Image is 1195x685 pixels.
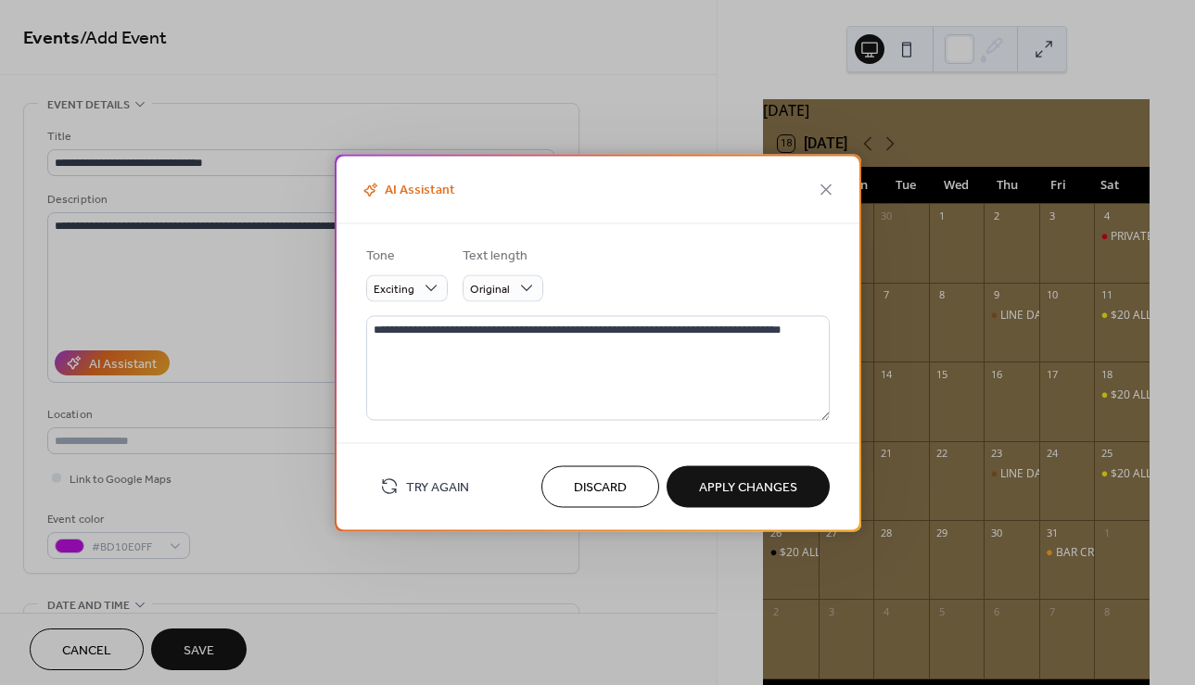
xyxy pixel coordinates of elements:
[406,478,469,498] span: Try Again
[374,279,414,300] span: Exciting
[366,471,483,501] button: Try Again
[366,246,444,265] div: Tone
[463,246,540,265] div: Text length
[699,478,797,498] span: Apply Changes
[470,279,510,300] span: Original
[541,465,659,507] button: Discard
[667,465,830,507] button: Apply Changes
[574,478,627,498] span: Discard
[359,180,455,201] span: AI Assistant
